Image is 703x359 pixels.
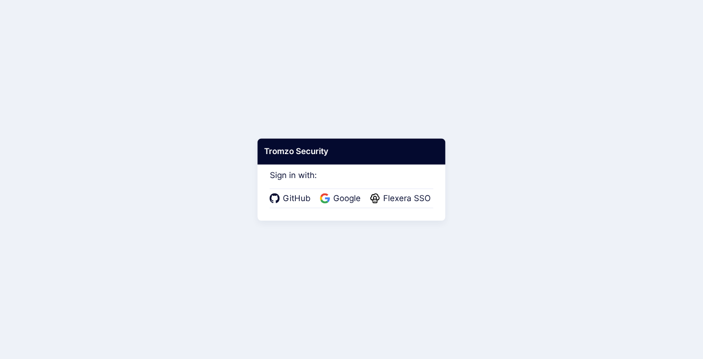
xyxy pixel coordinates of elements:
[330,192,364,205] span: Google
[270,192,314,205] a: GitHub
[380,192,434,205] span: Flexera SSO
[370,192,434,205] a: Flexera SSO
[257,139,445,165] div: Tromzo Security
[280,192,314,205] span: GitHub
[320,192,364,205] a: Google
[270,157,434,208] div: Sign in with:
